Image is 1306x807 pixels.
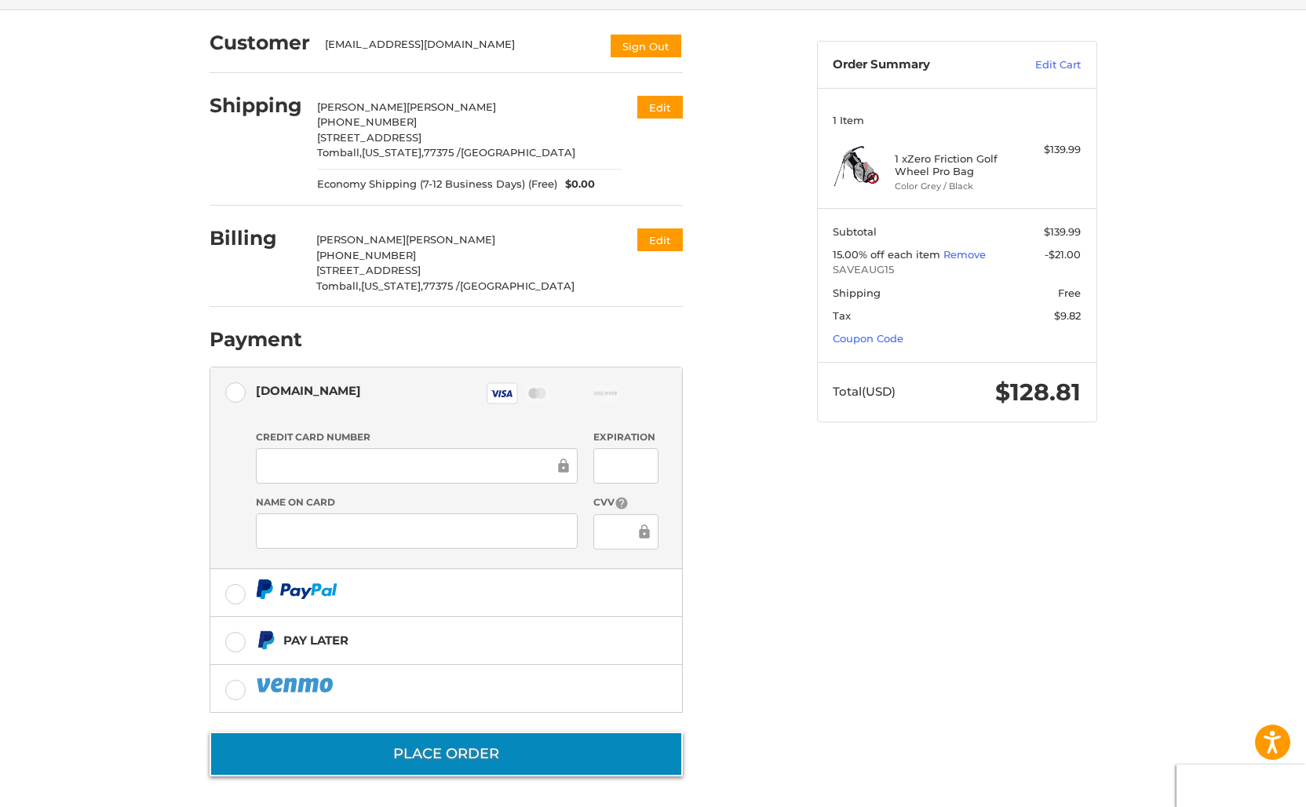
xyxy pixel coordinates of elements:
div: Pay Later [283,627,348,653]
span: $139.99 [1044,225,1081,238]
li: Color Grey / Black [895,180,1015,193]
iframe: Google Customer Reviews [1176,765,1306,807]
span: [PERSON_NAME] [406,233,495,246]
img: PayPal icon [256,579,337,599]
div: $139.99 [1019,142,1081,158]
span: Tomball, [316,279,361,292]
img: Pay Later icon [256,630,275,650]
a: Remove [943,248,986,261]
span: 77375 / [423,279,460,292]
span: [GEOGRAPHIC_DATA] [461,146,575,159]
a: Edit Cart [1001,57,1081,73]
span: [US_STATE], [362,146,424,159]
button: Place Order [210,732,683,776]
button: Edit [637,228,683,251]
span: 15.00% off each item [833,248,943,261]
span: SAVEAUG15 [833,262,1081,278]
h2: Shipping [210,93,302,118]
span: Total (USD) [833,384,896,399]
span: Economy Shipping (7-12 Business Days) (Free) [317,177,557,192]
span: Free [1058,287,1081,299]
span: -$21.00 [1045,248,1081,261]
span: 77375 / [424,146,461,159]
label: CVV [593,495,658,510]
span: [PHONE_NUMBER] [317,115,417,128]
h3: 1 Item [833,114,1081,126]
h4: 1 x Zero Friction Golf Wheel Pro Bag [895,152,1015,178]
span: [GEOGRAPHIC_DATA] [460,279,575,292]
span: $9.82 [1054,309,1081,322]
div: [DOMAIN_NAME] [256,378,361,403]
span: [US_STATE], [361,279,423,292]
h2: Billing [210,226,301,250]
span: [PHONE_NUMBER] [316,249,416,261]
span: $128.81 [995,378,1081,407]
label: Expiration [593,430,658,444]
span: Tomball, [317,146,362,159]
label: Name on Card [256,495,578,509]
span: [STREET_ADDRESS] [316,264,421,276]
span: Shipping [833,287,881,299]
button: Edit [637,96,683,119]
h3: Order Summary [833,57,1001,73]
h2: Customer [210,31,310,55]
span: [PERSON_NAME] [316,233,406,246]
span: $0.00 [557,177,595,192]
span: [STREET_ADDRESS] [317,131,421,144]
span: [PERSON_NAME] [317,100,407,113]
label: Credit Card Number [256,430,578,444]
h2: Payment [210,327,302,352]
span: [PERSON_NAME] [407,100,496,113]
span: Tax [833,309,851,322]
button: Sign Out [609,33,683,59]
img: PayPal icon [256,675,336,695]
span: Subtotal [833,225,877,238]
a: Coupon Code [833,332,903,345]
div: [EMAIL_ADDRESS][DOMAIN_NAME] [325,37,593,59]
